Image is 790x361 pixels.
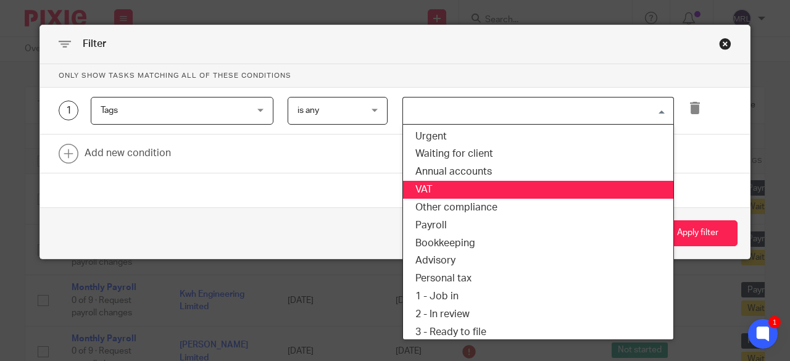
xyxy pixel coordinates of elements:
li: Urgent [403,128,673,146]
li: VAT [403,181,673,199]
li: Waiting for client [403,145,673,163]
li: 1 - Job in [403,288,673,305]
input: Search for option [404,100,667,122]
div: Search for option [402,97,674,125]
li: Personal tax [403,270,673,288]
li: Annual accounts [403,163,673,181]
li: Advisory [403,252,673,270]
div: 1 [768,316,781,328]
li: Payroll [403,217,673,234]
li: Bookkeeping [403,234,673,252]
span: is any [297,106,319,115]
span: Filter [83,39,106,49]
p: Only show tasks matching all of these conditions [40,64,750,88]
li: 3 - Ready to file [403,323,673,341]
span: Tags [101,106,118,115]
div: 1 [59,101,78,120]
div: Close this dialog window [719,38,731,50]
button: Apply filter [658,220,738,247]
li: 2 - In review [403,305,673,323]
li: Other compliance [403,199,673,217]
